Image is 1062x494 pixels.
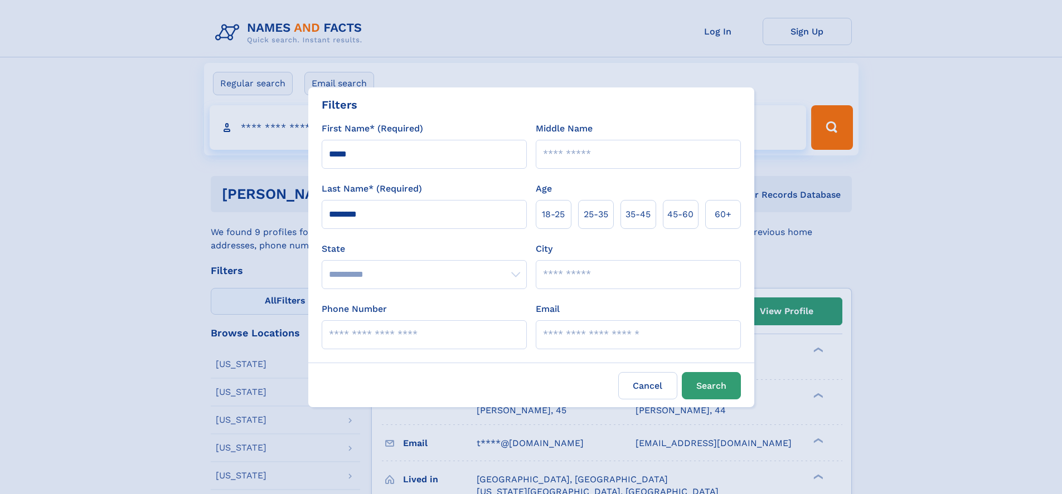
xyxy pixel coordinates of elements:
label: Cancel [618,372,677,399]
label: Middle Name [536,122,593,135]
label: First Name* (Required) [322,122,423,135]
span: 45‑60 [667,208,694,221]
span: 60+ [715,208,731,221]
label: State [322,242,527,256]
label: City [536,242,552,256]
label: Phone Number [322,302,387,316]
label: Email [536,302,560,316]
div: Filters [322,96,357,113]
label: Last Name* (Required) [322,182,422,195]
span: 18‑25 [542,208,565,221]
span: 25‑35 [584,208,608,221]
button: Search [682,372,741,399]
span: 35‑45 [625,208,651,221]
label: Age [536,182,552,195]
